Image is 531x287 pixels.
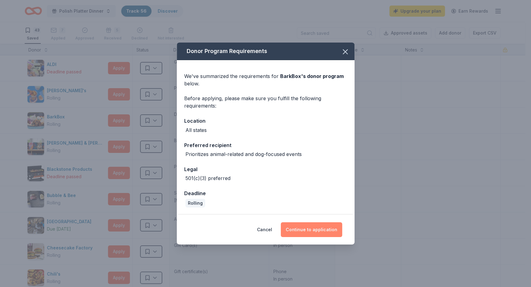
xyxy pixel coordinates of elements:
[184,141,347,149] div: Preferred recipient
[280,73,344,79] span: BarkBox 's donor program
[184,165,347,173] div: Legal
[257,222,272,237] button: Cancel
[184,117,347,125] div: Location
[177,43,355,60] div: Donor Program Requirements
[184,72,347,87] div: We've summarized the requirements for below.
[185,126,207,134] div: All states
[185,150,302,158] div: Prioritizes animal-related and dog-focused events
[185,199,205,207] div: Rolling
[185,174,230,182] div: 501(c)(3) preferred
[281,222,342,237] button: Continue to application
[184,95,347,109] div: Before applying, please make sure you fulfill the following requirements:
[184,189,347,197] div: Deadline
